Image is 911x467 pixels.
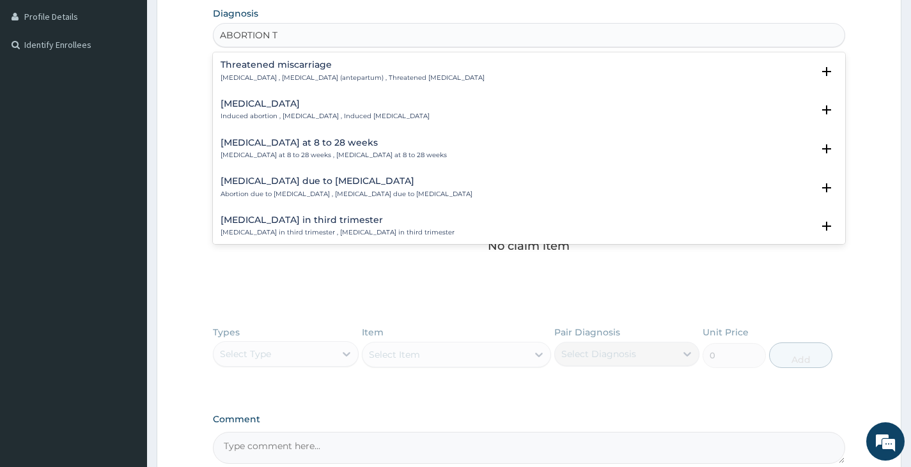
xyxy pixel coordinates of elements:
h4: [MEDICAL_DATA] [221,99,430,109]
div: Minimize live chat window [210,6,240,37]
p: Induced abortion , [MEDICAL_DATA] , Induced [MEDICAL_DATA] [221,112,430,121]
i: open select status [819,141,834,157]
div: Chat with us now [66,72,215,88]
p: Abortion due to [MEDICAL_DATA] , [MEDICAL_DATA] due to [MEDICAL_DATA] [221,190,472,199]
i: open select status [819,64,834,79]
span: We're online! [74,148,176,277]
p: [MEDICAL_DATA] in third trimester , [MEDICAL_DATA] in third trimester [221,228,455,237]
p: No claim item [488,240,570,252]
p: [MEDICAL_DATA] , [MEDICAL_DATA] (antepartum) , Threatened [MEDICAL_DATA] [221,73,485,82]
textarea: Type your message and hit 'Enter' [6,322,244,367]
i: open select status [819,218,834,234]
h4: [MEDICAL_DATA] due to [MEDICAL_DATA] [221,176,472,186]
h4: Threatened miscarriage [221,60,485,70]
h4: [MEDICAL_DATA] in third trimester [221,215,455,225]
h4: [MEDICAL_DATA] at 8 to 28 weeks [221,138,447,148]
i: open select status [819,180,834,195]
label: Diagnosis [213,7,258,20]
i: open select status [819,102,834,118]
img: d_794563401_company_1708531726252_794563401 [24,64,52,96]
label: Comment [213,414,845,425]
p: [MEDICAL_DATA] at 8 to 28 weeks , [MEDICAL_DATA] at 8 to 28 weeks [221,151,447,160]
